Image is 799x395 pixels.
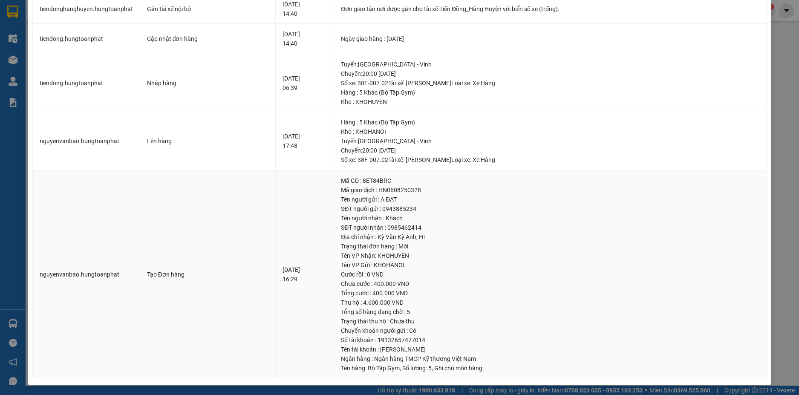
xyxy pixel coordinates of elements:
div: Cập nhật đơn hàng [147,34,268,43]
div: Chuyển khoản người gửi : Có [341,326,759,335]
span: 5 [428,365,432,372]
div: [DATE] 17:48 [283,132,327,150]
td: tiendong.hungtoanphat [33,24,140,54]
div: [DATE] 14:40 [283,29,327,48]
div: Tổng số hàng đang chờ : 5 [341,307,759,317]
div: Chưa cước : 400.000 VND [341,279,759,288]
div: Tên hàng: , Số lượng: , Ghi chú món hàng: [341,363,759,373]
td: nguyenvanbao.hungtoanphat [33,170,140,379]
td: nguyenvanbao.hungtoanphat [33,112,140,170]
div: Kho : KHOHANOI [341,127,759,136]
div: Địa chỉ nhận : Kỳ Văn Kỳ Anh, HT [341,232,759,242]
div: Tuyến : [GEOGRAPHIC_DATA] - Vinh Chuyến: 20:00 [DATE] Số xe: 38F-007.02 Tài xế: [PERSON_NAME] Loạ... [341,60,759,88]
div: [DATE] 16:29 [283,265,327,284]
div: Số tài khoản : 19132657477014 [341,335,759,345]
div: Tên VP Gửi : KHOHANOI [341,260,759,270]
div: Kho : KHOHUYEN [341,97,759,107]
div: Gán tài xế nội bộ [147,4,268,14]
span: Bộ Tập Gym [368,365,400,372]
div: Trạng thái thu hộ : Chưa thu [341,317,759,326]
div: Hàng : 5 Khác (Bộ Tập Gym) [341,118,759,127]
div: Lên hàng [147,136,268,146]
div: Cước rồi : 0 VND [341,270,759,279]
div: Tạo Đơn hàng [147,270,268,279]
div: Tên tài khoản : [PERSON_NAME] [341,345,759,354]
div: SĐT người gửi : 0943885234 [341,204,759,213]
div: [DATE] 06:39 [283,74,327,92]
div: Tên người gửi : A ĐẠT [341,195,759,204]
td: tiendong.hungtoanphat [33,54,140,112]
div: Tuyến : [GEOGRAPHIC_DATA] - Vinh Chuyến: 20:00 [DATE] Số xe: 38F-007.02 Tài xế: [PERSON_NAME] Loạ... [341,136,759,164]
div: Hàng : 5 Khác (Bộ Tập Gym) [341,88,759,97]
div: Tổng cước : 400.000 VND [341,288,759,298]
div: Trạng thái đơn hàng : Mới [341,242,759,251]
div: Ngân hàng : Ngân hàng TMCP Kỹ thương Việt Nam [341,354,759,363]
div: Mã GD : 8ET84BRC [341,176,759,185]
div: SĐT người nhận : 0985462414 [341,223,759,232]
div: Nhập hàng [147,78,268,88]
div: Tên người nhận : Khách [341,213,759,223]
div: Tên VP Nhận: KHOHUYEN [341,251,759,260]
div: Mã giao dịch : HN0608250328 [341,185,759,195]
div: Đơn giao tận nơi được gán cho tài xế Tiến Đồng_Hàng Huyện với biển số xe (trống). [341,4,759,14]
div: Thu hộ : 4.600.000 VND [341,298,759,307]
div: Ngày giao hàng : [DATE] [341,34,759,43]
